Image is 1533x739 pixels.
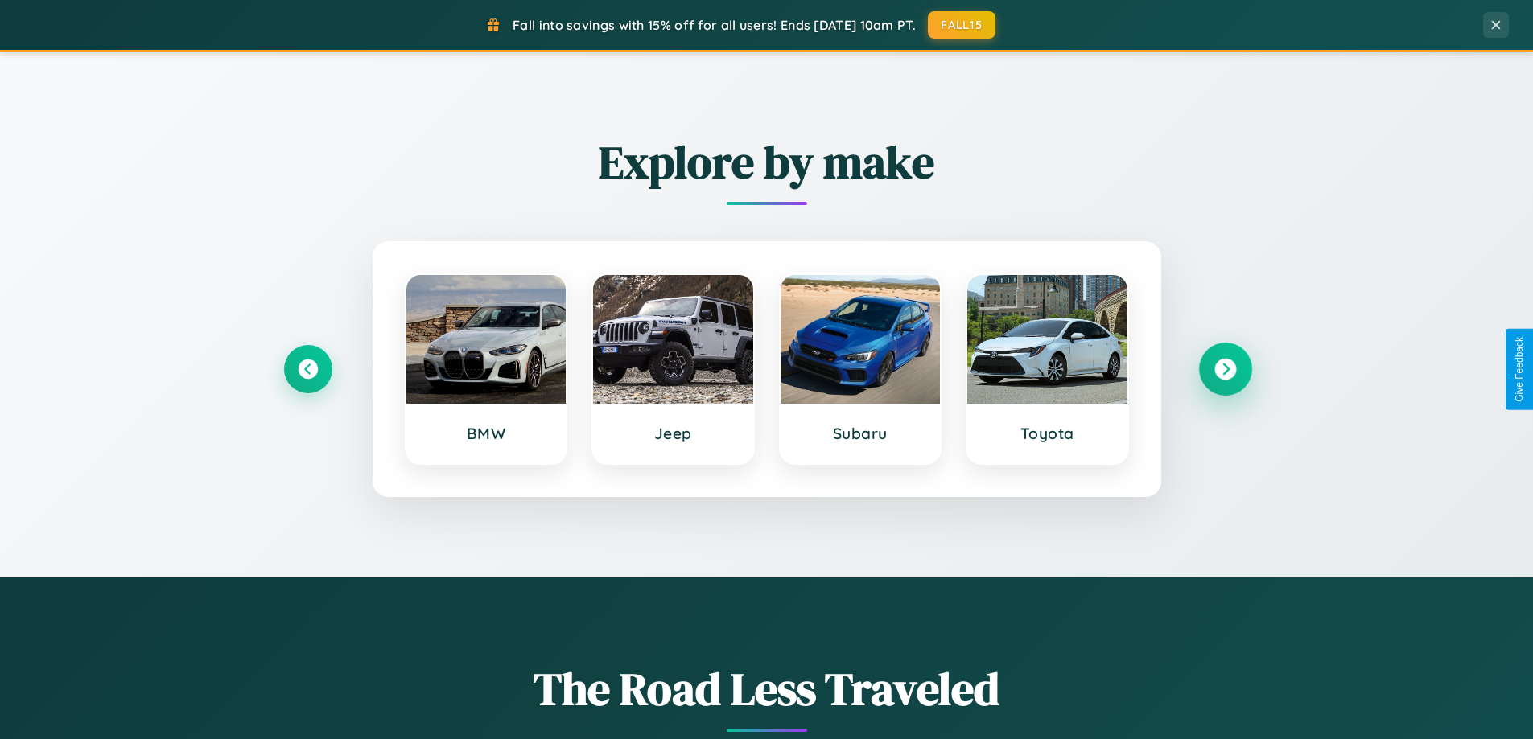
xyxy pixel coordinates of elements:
[1514,337,1525,402] div: Give Feedback
[797,424,925,443] h3: Subaru
[983,424,1111,443] h3: Toyota
[284,658,1250,720] h1: The Road Less Traveled
[513,17,916,33] span: Fall into savings with 15% off for all users! Ends [DATE] 10am PT.
[284,131,1250,193] h2: Explore by make
[422,424,550,443] h3: BMW
[609,424,737,443] h3: Jeep
[928,11,995,39] button: FALL15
